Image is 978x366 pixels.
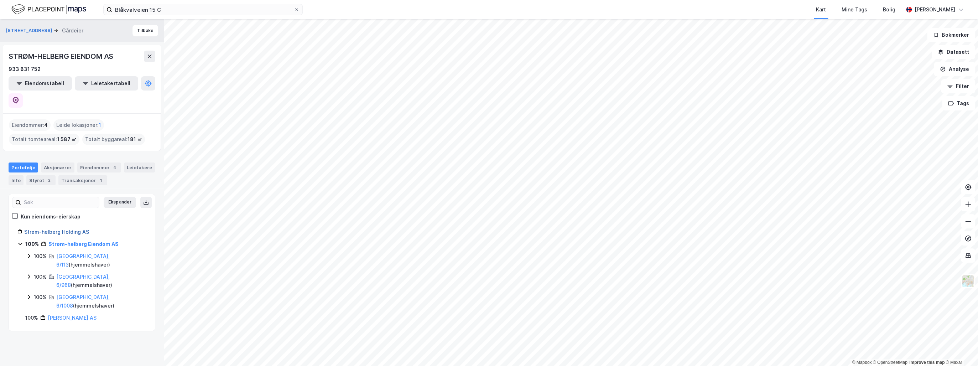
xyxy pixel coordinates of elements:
a: [PERSON_NAME] AS [48,315,97,321]
div: 933 831 752 [9,65,41,73]
a: [GEOGRAPHIC_DATA], 6/1008 [56,294,110,309]
button: Leietakertabell [75,76,138,91]
div: Transaksjoner [58,175,107,185]
div: ( hjemmelshaver ) [56,273,146,290]
img: Z [961,274,975,288]
button: Tilbake [132,25,158,36]
div: Gårdeier [62,26,83,35]
div: Info [9,175,24,185]
div: Kontrollprogram for chat [942,332,978,366]
button: Datasett [932,45,975,59]
a: Mapbox [852,360,872,365]
div: Bolig [883,5,895,14]
img: logo.f888ab2527a4732fd821a326f86c7f29.svg [11,3,86,16]
div: 100% [25,314,38,322]
a: OpenStreetMap [873,360,907,365]
div: 2 [46,177,53,184]
div: Kun eiendoms-eierskap [21,212,80,221]
a: Improve this map [909,360,945,365]
div: 100% [34,293,47,301]
div: 1 [97,177,104,184]
div: 100% [34,252,47,261]
div: Leide lokasjoner : [53,119,104,131]
a: Strøm-helberg Eiendom AS [48,241,119,247]
a: [GEOGRAPHIC_DATA], 6/968 [56,274,110,288]
span: 181 ㎡ [128,135,142,144]
span: 1 [99,121,101,129]
button: Filter [941,79,975,93]
div: Totalt byggareal : [82,134,145,145]
div: Kart [816,5,826,14]
button: Bokmerker [927,28,975,42]
div: [PERSON_NAME] [915,5,955,14]
div: STRØM-HELBERG EIENDOM AS [9,51,115,62]
span: 4 [44,121,48,129]
div: Styret [26,175,56,185]
div: Eiendommer [77,163,121,172]
input: Søk på adresse, matrikkel, gårdeiere, leietakere eller personer [112,4,294,15]
a: Strøm-helberg Holding AS [24,229,89,235]
div: 100% [34,273,47,281]
button: Ekspander [104,197,136,208]
input: Søk [21,197,99,208]
div: Portefølje [9,163,38,172]
div: Eiendommer : [9,119,51,131]
span: 1 587 ㎡ [57,135,77,144]
button: Tags [942,96,975,110]
div: Leietakere [124,163,155,172]
iframe: Chat Widget [942,332,978,366]
div: 4 [111,164,118,171]
button: Analyse [934,62,975,76]
div: ( hjemmelshaver ) [56,293,146,310]
div: Aksjonærer [41,163,74,172]
div: Mine Tags [842,5,867,14]
div: ( hjemmelshaver ) [56,252,146,269]
button: Eiendomstabell [9,76,72,91]
button: [STREET_ADDRESS] [6,27,54,34]
div: Totalt tomteareal : [9,134,79,145]
div: 100% [25,240,39,248]
a: [GEOGRAPHIC_DATA], 6/113 [56,253,110,268]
